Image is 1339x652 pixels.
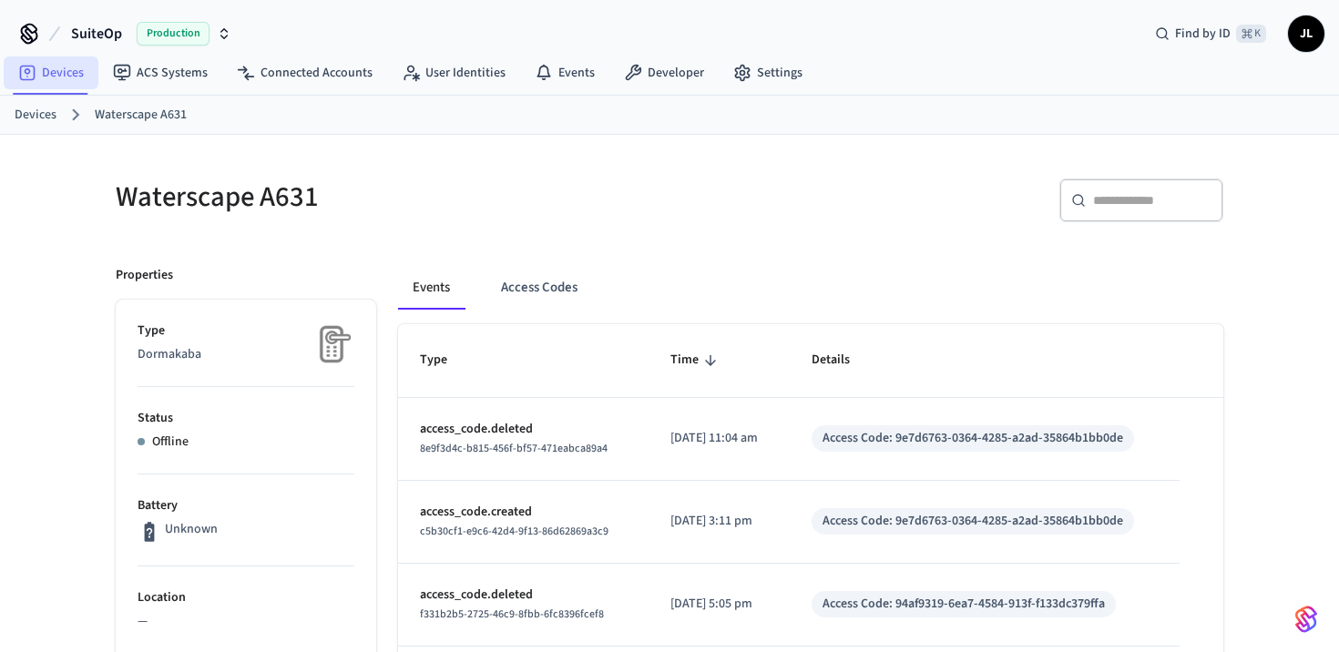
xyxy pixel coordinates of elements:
[222,56,387,89] a: Connected Accounts
[138,345,354,364] p: Dormakaba
[95,106,187,125] a: Waterscape A631
[486,266,592,310] button: Access Codes
[98,56,222,89] a: ACS Systems
[138,321,354,341] p: Type
[520,56,609,89] a: Events
[420,586,627,605] p: access_code.deleted
[1288,15,1324,52] button: JL
[823,595,1105,614] div: Access Code: 94af9319-6ea7-4584-913f-f133dc379ffa
[670,512,768,531] p: [DATE] 3:11 pm
[823,512,1123,531] div: Access Code: 9e7d6763-0364-4285-a2ad-35864b1bb0de
[15,106,56,125] a: Devices
[812,346,874,374] span: Details
[4,56,98,89] a: Devices
[420,346,471,374] span: Type
[609,56,719,89] a: Developer
[420,441,608,456] span: 8e9f3d4c-b815-456f-bf57-471eabca89a4
[1175,25,1231,43] span: Find by ID
[138,409,354,428] p: Status
[152,433,189,452] p: Offline
[420,503,627,522] p: access_code.created
[387,56,520,89] a: User Identities
[1295,605,1317,634] img: SeamLogoGradient.69752ec5.svg
[116,178,659,216] h5: Waterscape A631
[670,595,768,614] p: [DATE] 5:05 pm
[116,266,173,285] p: Properties
[420,524,608,539] span: c5b30cf1-e9c6-42d4-9f13-86d62869a3c9
[1236,25,1266,43] span: ⌘ K
[1290,17,1323,50] span: JL
[137,22,210,46] span: Production
[398,266,465,310] button: Events
[138,496,354,515] p: Battery
[165,520,218,539] p: Unknown
[138,588,354,607] p: Location
[71,23,122,45] span: SuiteOp
[309,321,354,367] img: Placeholder Lock Image
[1140,17,1281,50] div: Find by ID⌘ K
[138,612,354,631] p: —
[398,266,1223,310] div: ant example
[670,429,768,448] p: [DATE] 11:04 am
[719,56,817,89] a: Settings
[420,420,627,439] p: access_code.deleted
[823,429,1123,448] div: Access Code: 9e7d6763-0364-4285-a2ad-35864b1bb0de
[670,346,722,374] span: Time
[420,606,604,622] span: f331b2b5-2725-46c9-8fbb-6fc8396fcef8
